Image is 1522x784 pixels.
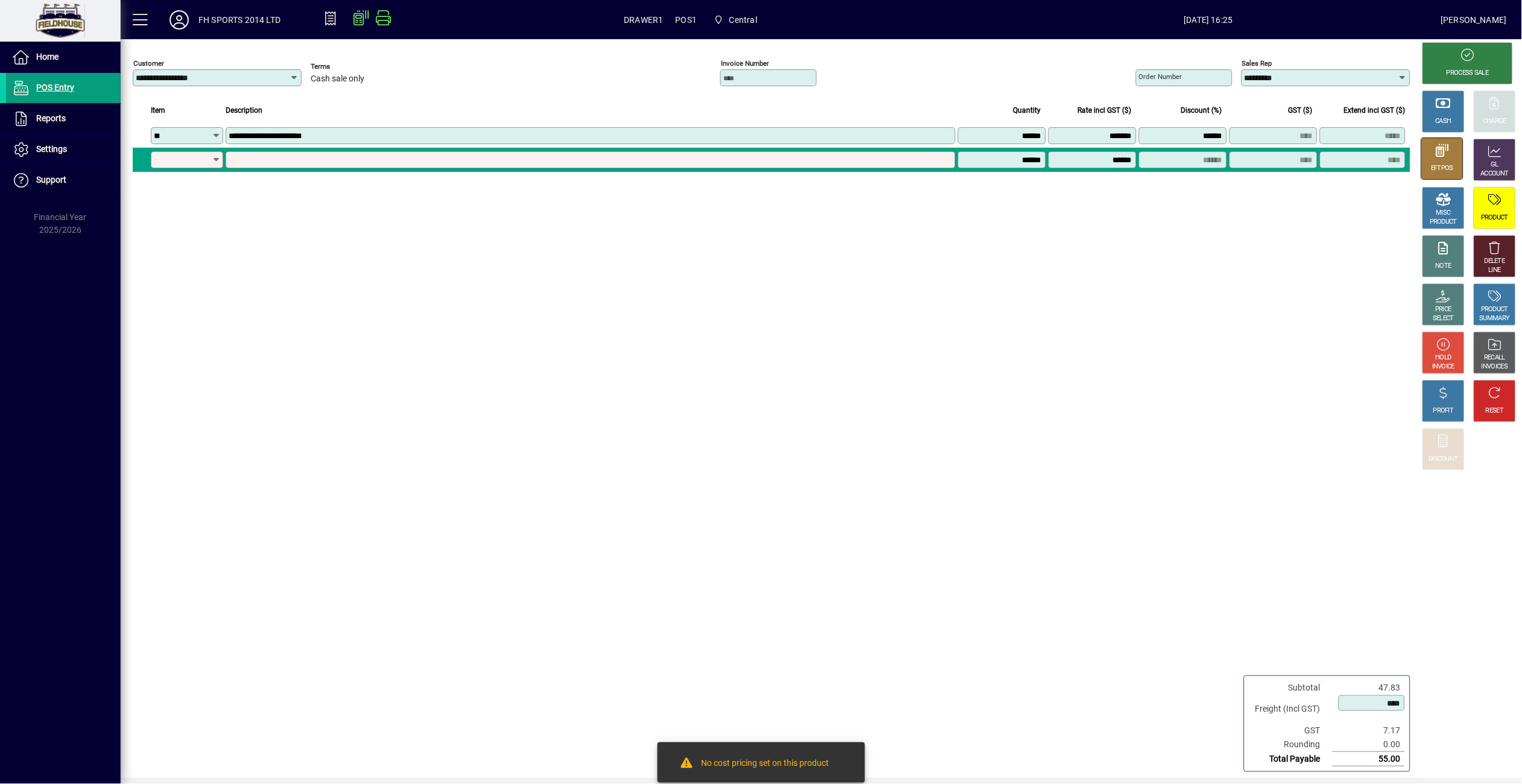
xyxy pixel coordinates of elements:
[1249,681,1333,695] td: Subtotal
[1433,314,1454,323] div: SELECT
[624,10,663,30] span: DRAWER1
[729,10,757,30] span: Central
[226,104,262,117] span: Description
[1486,406,1504,416] div: RESET
[1333,724,1405,738] td: 7.17
[1432,164,1454,173] div: EFTPOS
[36,52,59,62] span: Home
[1480,314,1510,323] div: SUMMARY
[721,59,769,68] mat-label: Invoice number
[676,10,697,30] span: POS1
[1181,104,1222,117] span: Discount (%)
[1485,257,1505,266] div: DELETE
[1441,10,1507,30] div: [PERSON_NAME]
[1436,305,1452,314] div: PRICE
[36,175,66,185] span: Support
[1482,362,1508,371] div: INVOICES
[1333,752,1405,767] td: 55.00
[1333,738,1405,752] td: 0.00
[1432,362,1454,371] div: INVOICE
[1481,169,1509,179] div: ACCOUNT
[976,10,1441,30] span: [DATE] 16:25
[1485,353,1506,362] div: RECALL
[702,757,829,771] div: No cost pricing set on this product
[6,165,121,195] a: Support
[198,10,281,30] div: FH SPORTS 2014 LTD
[1429,455,1458,464] div: DISCOUNT
[1430,218,1457,227] div: PRODUCT
[1481,213,1508,223] div: PRODUCT
[1436,209,1451,218] div: MISC
[1078,104,1132,117] span: Rate incl GST ($)
[6,42,121,72] a: Home
[1436,117,1451,126] div: CASH
[1483,117,1507,126] div: CHARGE
[1491,160,1499,169] div: GL
[36,83,74,92] span: POS Entry
[1433,406,1454,416] div: PROFIT
[151,104,165,117] span: Item
[1289,104,1313,117] span: GST ($)
[6,134,121,165] a: Settings
[1489,266,1501,275] div: LINE
[311,74,364,84] span: Cash sale only
[36,113,66,123] span: Reports
[1249,752,1333,767] td: Total Payable
[1436,353,1451,362] div: HOLD
[1249,724,1333,738] td: GST
[1481,305,1508,314] div: PRODUCT
[1333,681,1405,695] td: 47.83
[1249,695,1333,724] td: Freight (Incl GST)
[1344,104,1406,117] span: Extend incl GST ($)
[1242,59,1272,68] mat-label: Sales rep
[1249,738,1333,752] td: Rounding
[1013,104,1041,117] span: Quantity
[160,9,198,31] button: Profile
[1447,69,1489,78] div: PROCESS SALE
[709,9,762,31] span: Central
[1139,72,1182,81] mat-label: Order number
[6,104,121,134] a: Reports
[311,63,383,71] span: Terms
[133,59,164,68] mat-label: Customer
[1436,262,1451,271] div: NOTE
[36,144,67,154] span: Settings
